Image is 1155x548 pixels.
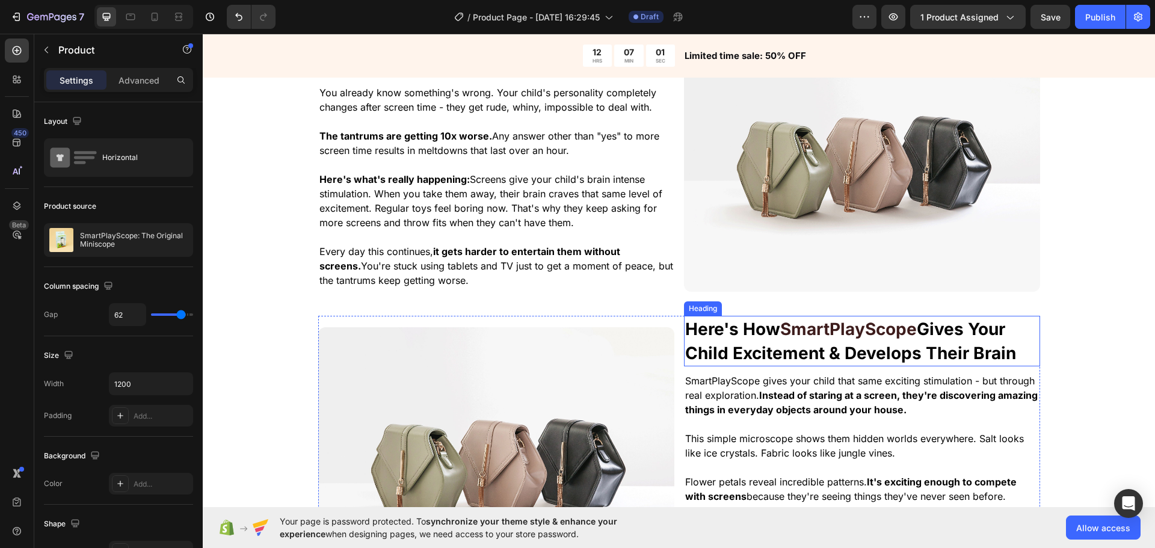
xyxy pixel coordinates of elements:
[119,74,159,87] p: Advanced
[577,285,714,306] strong: SmartPlayScope
[482,399,821,425] span: This simple microscope shows them hidden worlds everywhere. Salt looks like ice crystals. Fabric ...
[467,11,470,23] span: /
[641,11,659,22] span: Draft
[79,10,84,24] p: 7
[910,5,1026,29] button: 1 product assigned
[134,479,190,490] div: Add...
[1114,489,1143,518] div: Open Intercom Messenger
[280,516,617,539] span: synchronize your theme style & enhance your experience
[482,341,835,382] span: SmartPlayScope gives your child that same exciting stimulation - but through real exploration.
[49,228,73,252] img: product feature img
[1075,5,1126,29] button: Publish
[109,304,146,325] input: Auto
[482,356,835,382] strong: Instead of staring at a screen, they're discovering amazing things in everyday objects around you...
[58,43,161,57] p: Product
[203,34,1155,507] iframe: Design area
[134,411,190,422] div: Add...
[44,309,58,320] div: Gap
[44,279,115,295] div: Column spacing
[1085,11,1115,23] div: Publish
[5,5,90,29] button: 7
[44,378,64,389] div: Width
[11,128,29,138] div: 450
[920,11,999,23] span: 1 product assigned
[109,373,192,395] input: Auto
[482,285,577,306] strong: Here's How
[44,410,72,421] div: Padding
[227,5,276,29] div: Undo/Redo
[1076,522,1130,534] span: Allow access
[482,442,814,469] span: Flower petals reveal incredible patterns. because they're seeing things they've never seen before.
[80,232,188,248] p: SmartPlayScope: The Original Miniscope
[44,201,96,212] div: Product source
[1066,516,1141,540] button: Allow access
[44,448,102,464] div: Background
[44,348,76,364] div: Size
[44,516,82,532] div: Shape
[484,269,517,280] div: Heading
[1041,12,1061,22] span: Save
[44,114,84,130] div: Layout
[60,74,93,87] p: Settings
[1030,5,1070,29] button: Save
[9,220,29,230] div: Beta
[280,515,664,540] span: Your page is password protected. To when designing pages, we need access to your store password.
[473,11,600,23] span: Product Page - [DATE] 16:29:45
[44,478,63,489] div: Color
[102,144,176,171] div: Horizontal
